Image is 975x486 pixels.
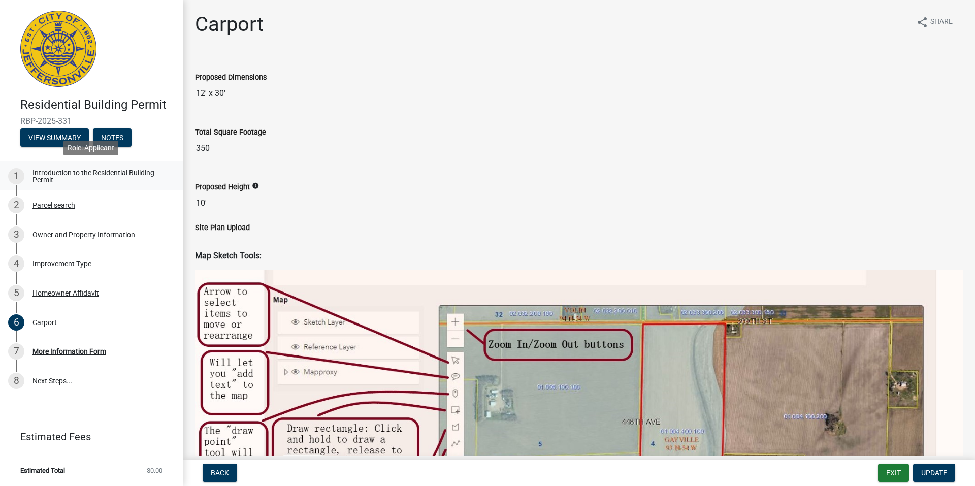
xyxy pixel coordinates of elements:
[252,182,259,189] i: info
[20,11,96,87] img: City of Jeffersonville, Indiana
[8,427,167,447] a: Estimated Fees
[8,285,24,301] div: 5
[20,467,65,474] span: Estimated Total
[908,12,961,32] button: shareShare
[8,197,24,213] div: 2
[8,373,24,389] div: 8
[930,16,953,28] span: Share
[20,128,89,147] button: View Summary
[195,224,250,232] label: Site Plan Upload
[203,464,237,482] button: Back
[32,348,106,355] div: More Information Form
[195,74,267,81] label: Proposed Dimensions
[913,464,955,482] button: Update
[32,319,57,326] div: Carport
[916,16,928,28] i: share
[195,129,266,136] label: Total Square Footage
[147,467,162,474] span: $0.00
[20,134,89,142] wm-modal-confirm: Summary
[8,168,24,184] div: 1
[93,128,132,147] button: Notes
[32,169,167,183] div: Introduction to the Residential Building Permit
[195,184,250,191] label: Proposed Height
[211,469,229,477] span: Back
[8,255,24,272] div: 4
[8,314,24,331] div: 6
[195,12,264,37] h1: Carport
[8,226,24,243] div: 3
[32,289,99,297] div: Homeowner Affidavit
[32,202,75,209] div: Parcel search
[32,231,135,238] div: Owner and Property Information
[20,116,162,126] span: RBP-2025-331
[93,134,132,142] wm-modal-confirm: Notes
[878,464,909,482] button: Exit
[20,98,175,112] h4: Residential Building Permit
[63,141,118,155] div: Role: Applicant
[32,260,91,267] div: Improvement Type
[921,469,947,477] span: Update
[195,251,262,261] strong: Map Sketch Tools:
[8,343,24,360] div: 7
